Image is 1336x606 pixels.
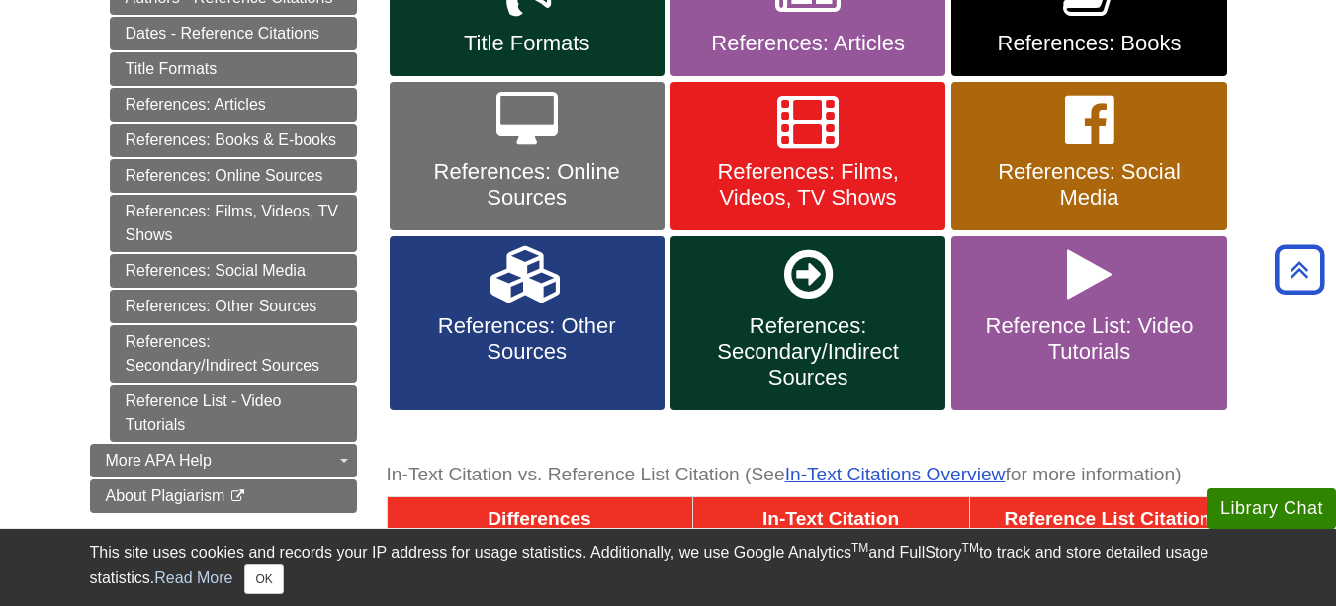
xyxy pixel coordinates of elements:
a: Read More [154,569,232,586]
span: More APA Help [106,452,212,469]
a: References: Other Sources [390,236,665,410]
span: References: Social Media [966,159,1211,211]
span: References: Online Sources [404,159,650,211]
div: This site uses cookies and records your IP address for usage statistics. Additionally, we use Goo... [90,541,1247,594]
a: References: Secondary/Indirect Sources [670,236,945,410]
sup: TM [962,541,979,555]
a: Back to Top [1268,256,1331,283]
a: References: Online Sources [110,159,357,193]
a: About Plagiarism [90,479,357,513]
span: References: Other Sources [404,313,650,365]
span: About Plagiarism [106,487,225,504]
span: References: Books [966,31,1211,56]
a: References: Films, Videos, TV Shows [110,195,357,252]
span: References: Films, Videos, TV Shows [685,159,931,211]
span: References: Articles [685,31,931,56]
a: In-Text Citations Overview [785,464,1006,484]
caption: In-Text Citation vs. Reference List Citation (See for more information) [387,453,1247,497]
a: References: Online Sources [390,82,665,230]
button: Close [244,564,283,594]
span: Reference List Citation [1005,508,1211,529]
i: This link opens in a new window [229,490,246,503]
a: Reference List: Video Tutorials [951,236,1226,410]
button: Library Chat [1207,488,1336,529]
span: Title Formats [404,31,650,56]
span: References: Secondary/Indirect Sources [685,313,931,390]
span: In-Text Citation [762,508,899,529]
span: Differences [488,508,591,529]
a: Dates - Reference Citations [110,17,357,50]
a: References: Books & E-books [110,124,357,157]
span: Reference List: Video Tutorials [966,313,1211,365]
a: References: Social Media [951,82,1226,230]
a: References: Articles [110,88,357,122]
a: References: Films, Videos, TV Shows [670,82,945,230]
a: Title Formats [110,52,357,86]
a: References: Social Media [110,254,357,288]
a: More APA Help [90,444,357,477]
a: References: Secondary/Indirect Sources [110,325,357,383]
sup: TM [851,541,868,555]
a: References: Other Sources [110,290,357,323]
a: Reference List - Video Tutorials [110,385,357,442]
